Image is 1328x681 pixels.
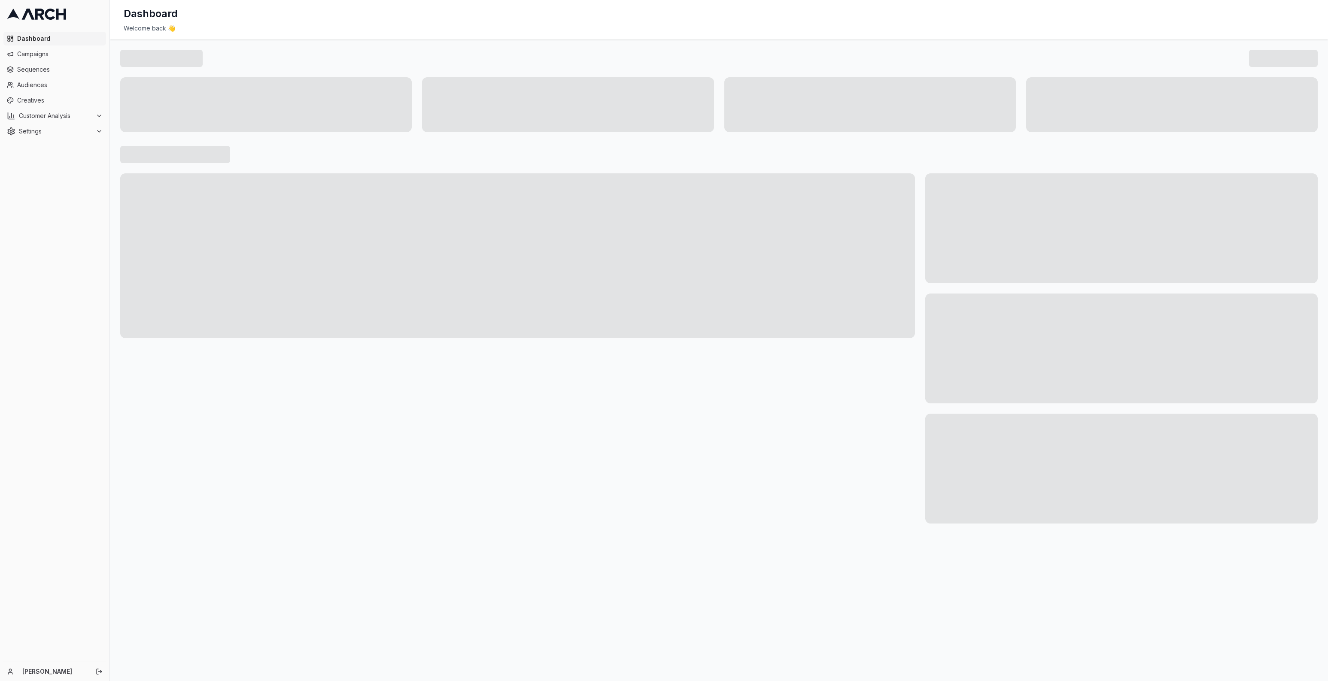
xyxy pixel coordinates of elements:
span: Creatives [17,96,103,105]
span: Settings [19,127,92,136]
span: Audiences [17,81,103,89]
span: Customer Analysis [19,112,92,120]
a: Creatives [3,94,106,107]
span: Sequences [17,65,103,74]
span: Campaigns [17,50,103,58]
span: Dashboard [17,34,103,43]
h1: Dashboard [124,7,178,21]
a: Audiences [3,78,106,92]
button: Customer Analysis [3,109,106,123]
button: Settings [3,124,106,138]
div: Welcome back 👋 [124,24,1314,33]
a: Campaigns [3,47,106,61]
a: Dashboard [3,32,106,45]
button: Log out [93,666,105,678]
a: Sequences [3,63,106,76]
a: [PERSON_NAME] [22,667,86,676]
